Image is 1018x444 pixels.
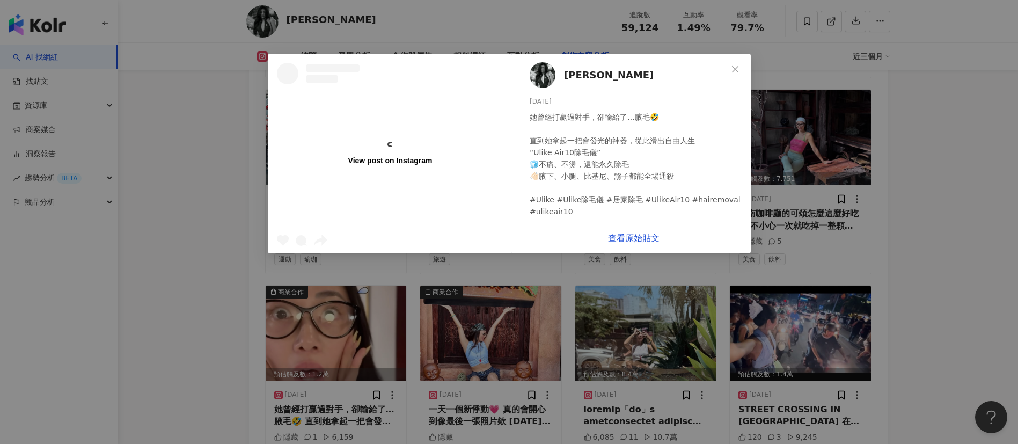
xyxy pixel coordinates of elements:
img: KOL Avatar [530,62,555,88]
span: [PERSON_NAME] [564,68,654,83]
a: 查看原始貼文 [608,233,660,243]
div: 隱藏 [530,222,554,234]
a: View post on Instagram [268,54,512,253]
a: KOL Avatar[PERSON_NAME] [530,62,727,88]
div: [DATE] [530,97,742,107]
div: 6,159 [578,222,609,234]
div: 1 [559,222,573,234]
div: View post on Instagram [348,156,432,165]
div: 她曾經打贏過對手，卻輸給了…腋毛🤣 直到她拿起一把會發光的神器，從此滑出自由人生 “Ulike Air10除毛儀” 🧊不痛、不燙，還能永久除毛 👋🏻腋下、小腿、比基尼、鬍子都能全場通殺 #Uli... [530,111,742,217]
button: Close [724,59,746,80]
span: close [731,65,739,74]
